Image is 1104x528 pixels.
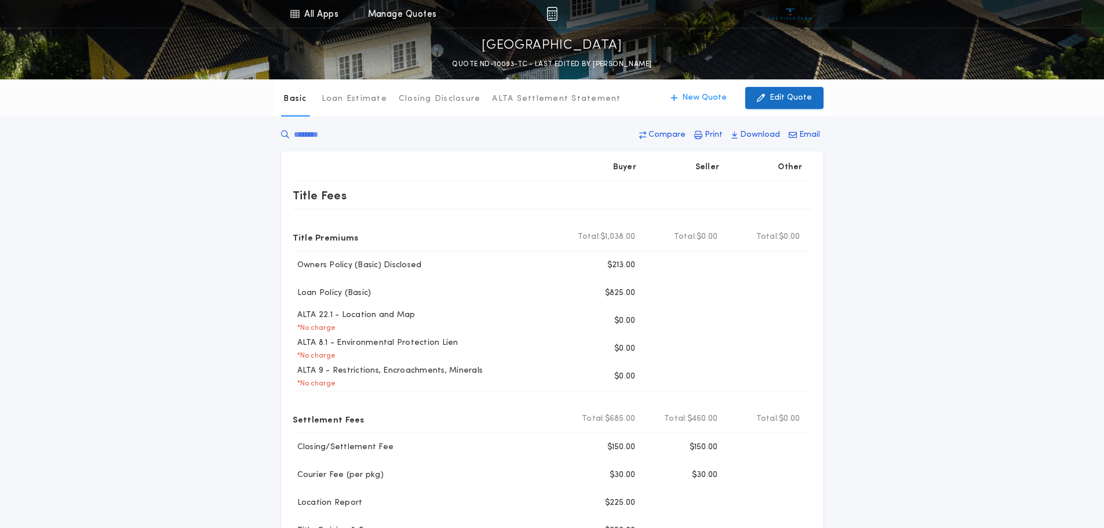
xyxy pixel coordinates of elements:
[293,497,363,509] p: Location Report
[756,413,779,425] b: Total:
[691,125,726,145] button: Print
[690,442,718,453] p: $150.00
[745,87,824,109] button: Edit Quote
[605,287,636,299] p: $825.00
[648,129,686,141] p: Compare
[293,442,394,453] p: Closing/Settlement Fee
[659,87,738,109] button: New Quote
[293,351,336,361] p: * No charge
[546,7,558,21] img: img
[605,413,636,425] span: $685.00
[610,469,636,481] p: $30.00
[399,93,481,105] p: Closing Disclosure
[605,497,636,509] p: $225.00
[778,162,802,173] p: Other
[322,93,387,105] p: Loan Estimate
[283,93,307,105] p: Basic
[293,228,359,246] p: Title Premiums
[600,231,635,243] span: $1,038.00
[740,129,780,141] p: Download
[664,413,687,425] b: Total:
[614,315,635,327] p: $0.00
[293,410,365,428] p: Settlement Fees
[293,469,384,481] p: Courier Fee (per pkg)
[799,129,820,141] p: Email
[613,162,636,173] p: Buyer
[293,309,416,321] p: ALTA 22.1 - Location and Map
[756,231,779,243] b: Total:
[614,371,635,383] p: $0.00
[692,469,718,481] p: $30.00
[293,287,371,299] p: Loan Policy (Basic)
[614,343,635,355] p: $0.00
[492,93,621,105] p: ALTA Settlement Statement
[578,231,601,243] b: Total:
[674,231,697,243] b: Total:
[785,125,824,145] button: Email
[770,92,812,104] p: Edit Quote
[582,413,605,425] b: Total:
[705,129,723,141] p: Print
[607,260,636,271] p: $213.00
[607,442,636,453] p: $150.00
[779,413,800,425] span: $0.00
[293,379,336,388] p: * No charge
[728,125,784,145] button: Download
[482,37,622,55] p: [GEOGRAPHIC_DATA]
[768,8,812,20] img: vs-icon
[293,260,422,271] p: Owners Policy (Basic) Disclosed
[779,231,800,243] span: $0.00
[452,59,651,70] p: QUOTE ND-10093-TC - LAST EDITED BY [PERSON_NAME]
[697,231,717,243] span: $0.00
[293,186,347,205] p: Title Fees
[293,337,458,349] p: ALTA 8.1 - Environmental Protection Lien
[636,125,689,145] button: Compare
[293,323,336,333] p: * No charge
[682,92,727,104] p: New Quote
[687,413,718,425] span: $460.00
[695,162,720,173] p: Seller
[293,365,483,377] p: ALTA 9 - Restrictions, Encroachments, Minerals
